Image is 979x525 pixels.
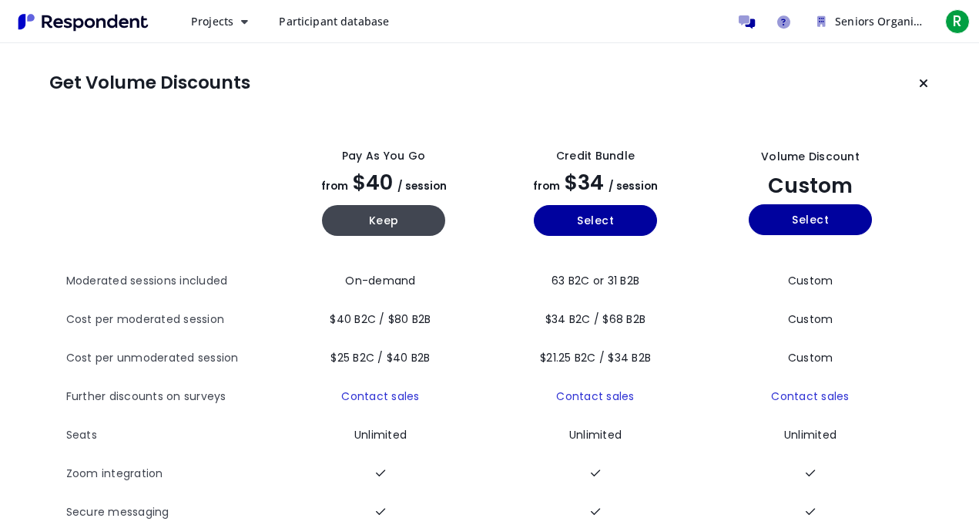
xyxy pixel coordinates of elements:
span: $34 B2C / $68 B2B [545,311,645,327]
span: Custom [788,273,833,288]
span: Unlimited [354,427,407,443]
img: Respondent [12,9,154,35]
span: from [321,179,348,194]
div: Volume Discount [761,149,860,165]
th: Cost per unmoderated session [66,339,278,378]
h1: Get Volume Discounts [49,72,250,94]
span: Custom [768,171,853,200]
span: R [945,9,970,34]
button: Keep current yearly payg plan [322,205,445,236]
th: Zoom integration [66,455,278,493]
span: Participant database [279,14,389,29]
button: Select yearly basic plan [534,205,657,236]
span: 63 B2C or 31 B2B [552,273,639,288]
span: $40 [353,168,393,197]
span: Unlimited [569,427,622,443]
span: Unlimited [784,427,837,443]
button: R [942,8,973,35]
button: Seniors Organisation Team [805,8,936,35]
span: Seniors Organisation Team [835,14,978,29]
span: $21.25 B2C / $34 B2B [540,350,651,365]
span: $34 [565,168,604,197]
th: Seats [66,416,278,455]
button: Keep current plan [908,68,939,99]
th: Moderated sessions included [66,262,278,301]
span: $40 B2C / $80 B2B [330,311,431,327]
span: / session [609,179,658,194]
span: Custom [788,311,833,327]
a: Contact sales [556,389,634,404]
button: Select yearly custom_static plan [749,204,872,235]
a: Message participants [731,6,762,37]
span: $25 B2C / $40 B2B [330,350,430,365]
a: Contact sales [341,389,419,404]
span: Custom [788,350,833,365]
span: Projects [191,14,233,29]
a: Contact sales [771,389,849,404]
th: Further discounts on surveys [66,378,278,416]
div: Pay as you go [342,148,425,164]
th: Cost per moderated session [66,301,278,339]
span: On-demand [345,273,415,288]
button: Projects [179,8,260,35]
span: from [533,179,560,194]
span: / session [397,179,447,194]
a: Participant database [267,8,401,35]
a: Help and support [768,6,799,37]
div: Credit Bundle [556,148,635,164]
